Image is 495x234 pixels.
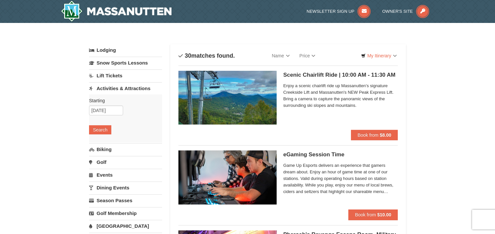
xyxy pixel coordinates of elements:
a: Massanutten Resort [61,1,172,22]
a: Events [89,169,162,181]
h5: eGaming Session Time [283,151,398,158]
a: Price [295,49,321,62]
a: Lift Tickets [89,69,162,82]
img: 19664770-34-0b975b5b.jpg [178,150,277,204]
label: Starting [89,97,157,104]
a: My Itinerary [357,51,401,61]
a: Name [267,49,294,62]
a: Golf [89,156,162,168]
strong: $8.00 [380,132,391,138]
a: Lodging [89,44,162,56]
span: 30 [185,52,191,59]
span: Book from [355,212,376,217]
a: Biking [89,143,162,155]
a: Activities & Attractions [89,82,162,94]
span: Newsletter Sign Up [307,9,355,14]
button: Book from $10.00 [348,209,398,220]
button: Book from $8.00 [351,130,398,140]
button: Search [89,125,111,134]
h4: matches found. [178,52,235,59]
a: Dining Events [89,182,162,194]
a: Snow Sports Lessons [89,57,162,69]
a: Season Passes [89,194,162,206]
img: Massanutten Resort Logo [61,1,172,22]
span: Owner's Site [382,9,413,14]
a: Golf Membership [89,207,162,219]
span: Enjoy a scenic chairlift ride up Massanutten’s signature Creekside Lift and Massanutten's NEW Pea... [283,83,398,109]
h5: Scenic Chairlift Ride | 10:00 AM - 11:30 AM [283,72,398,78]
img: 24896431-1-a2e2611b.jpg [178,71,277,125]
a: Newsletter Sign Up [307,9,371,14]
a: Owner's Site [382,9,430,14]
a: [GEOGRAPHIC_DATA] [89,220,162,232]
span: Game Up Esports delivers an experience that gamers dream about. Enjoy an hour of game time at one... [283,162,398,195]
strong: $10.00 [377,212,391,217]
span: Book from [357,132,378,138]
